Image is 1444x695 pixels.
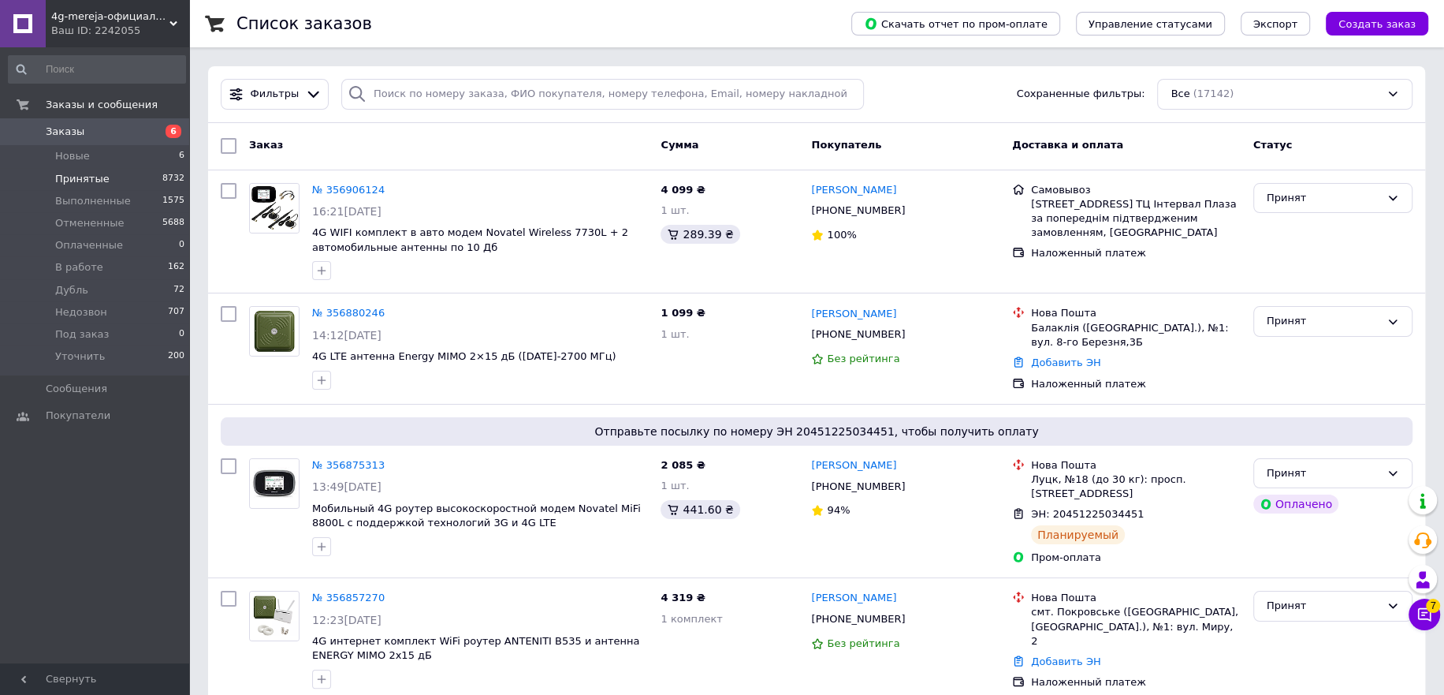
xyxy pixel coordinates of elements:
a: 4G LTE антенна Energy MIMO 2×15 дБ ([DATE]-2700 МГц) [312,350,616,362]
div: Пром-оплата [1031,551,1241,565]
div: Ваш ID: 2242055 [51,24,189,38]
a: [PERSON_NAME] [811,307,896,322]
a: 4G интернет комплект WiFi роутер ANTENITI B535 и антенна ENERGY MIMO 2x15 дБ [312,635,639,662]
input: Поиск [8,55,186,84]
a: [PERSON_NAME] [811,591,896,606]
div: Балаклія ([GEOGRAPHIC_DATA].), №1: вул. 8-го Березня,3Б [1031,321,1241,349]
span: Без рейтинга [827,353,899,364]
span: Экспорт [1253,18,1297,30]
span: 14:12[DATE] [312,329,381,342]
div: смт. Покровське ([GEOGRAPHIC_DATA], [GEOGRAPHIC_DATA].), №1: вул. Миру, 2 [1031,605,1241,648]
span: Принятые [55,172,110,186]
span: Скачать отчет по пром-оплате [864,17,1048,31]
a: Фото товару [249,183,300,234]
span: 1575 [162,194,184,208]
span: [PHONE_NUMBER] [811,328,905,340]
span: 5688 [162,216,184,230]
a: № 356906124 [312,184,385,196]
div: Наложенный платеж [1031,246,1241,260]
span: [PHONE_NUMBER] [811,613,905,625]
span: 2 085 ₴ [661,459,705,471]
span: Статус [1253,139,1293,151]
span: Выполненные [55,194,131,208]
div: Наложенный платеж [1031,675,1241,689]
a: Фото товару [249,306,300,357]
span: Дубль [55,283,88,297]
span: 13:49[DATE] [312,480,381,493]
span: Заказы и сообщения [46,98,158,112]
span: 1 шт. [661,328,689,340]
div: Нова Пошта [1031,306,1241,320]
a: Создать заказ [1310,17,1428,29]
span: Отправьте посылку по номеру ЭН 20451225034451, чтобы получить оплату [227,424,1406,439]
div: Луцк, №18 (до 30 кг): просп. [STREET_ADDRESS] [1031,473,1241,501]
span: 94% [827,504,850,516]
span: 1 комплект [661,613,722,625]
span: Недозвон [55,305,107,319]
span: Уточнить [55,349,105,364]
span: 162 [168,260,184,275]
span: Покупатель [811,139,881,151]
button: Скачать отчет по пром-оплате [851,12,1060,35]
div: [STREET_ADDRESS] ТЦ Інтервал Плаза за попереднім підтвердженим замовленням, [GEOGRAPHIC_DATA] [1031,197,1241,241]
span: Новые [55,149,90,163]
div: 289.39 ₴ [661,225,739,244]
span: 16:21[DATE] [312,205,381,218]
div: Нова Пошта [1031,591,1241,605]
a: Фото товару [249,458,300,509]
span: Под заказ [55,327,109,342]
span: Создать заказ [1338,18,1416,30]
a: № 356875313 [312,459,385,471]
button: Управление статусами [1076,12,1225,35]
a: Добавить ЭН [1031,357,1100,368]
span: Покупатели [46,409,110,423]
span: 200 [168,349,184,364]
a: № 356857270 [312,592,385,603]
div: Оплачено [1253,495,1338,514]
div: Принят [1267,190,1380,207]
div: Нова Пошта [1031,458,1241,473]
img: Фото товару [250,184,299,233]
input: Поиск по номеру заказа, ФИО покупателя, номеру телефона, Email, номеру накладной [341,79,864,110]
span: Отмененные [55,216,124,230]
span: Все [1170,87,1189,102]
span: ЭН: 20451225034451 [1031,508,1144,520]
button: Экспорт [1241,12,1310,35]
span: 707 [168,305,184,319]
a: [PERSON_NAME] [811,458,896,473]
a: [PERSON_NAME] [811,183,896,198]
span: (17142) [1193,88,1234,99]
button: Создать заказ [1326,12,1428,35]
span: [PHONE_NUMBER] [811,204,905,216]
div: Планируемый [1031,525,1125,544]
button: Чат с покупателем7 [1409,599,1440,630]
span: В работе [55,260,103,275]
a: Фото товару [249,591,300,641]
span: 72 [173,283,184,297]
span: Без рейтинга [827,637,899,649]
span: 100% [827,229,856,241]
span: 0 [179,327,184,342]
span: Фильтры [251,87,300,102]
div: Принят [1267,465,1380,482]
img: Фото товару [250,592,299,641]
span: Оплаченные [55,238,123,252]
a: Добавить ЭН [1031,656,1100,667]
a: Мобильный 4G роутер высокоскоростной модем Novatel MiFi 8800L с поддержкой технологий 3G и 4G LTE [312,503,641,529]
span: 4 099 ₴ [661,184,705,196]
div: Принят [1267,598,1380,615]
a: 4G WIFI комплект в авто модем Novatel Wireless 7730L + 2 автомобильные антенны по 10 Дб [312,226,628,253]
span: 8732 [162,172,184,186]
div: Наложенный платеж [1031,377,1241,391]
span: Заказ [249,139,283,151]
div: Принят [1267,313,1380,330]
span: [PHONE_NUMBER] [811,480,905,492]
div: 441.60 ₴ [661,500,739,519]
span: 4 319 ₴ [661,592,705,603]
span: Заказы [46,125,84,139]
h1: Список заказов [236,14,372,33]
div: Самовывоз [1031,183,1241,197]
